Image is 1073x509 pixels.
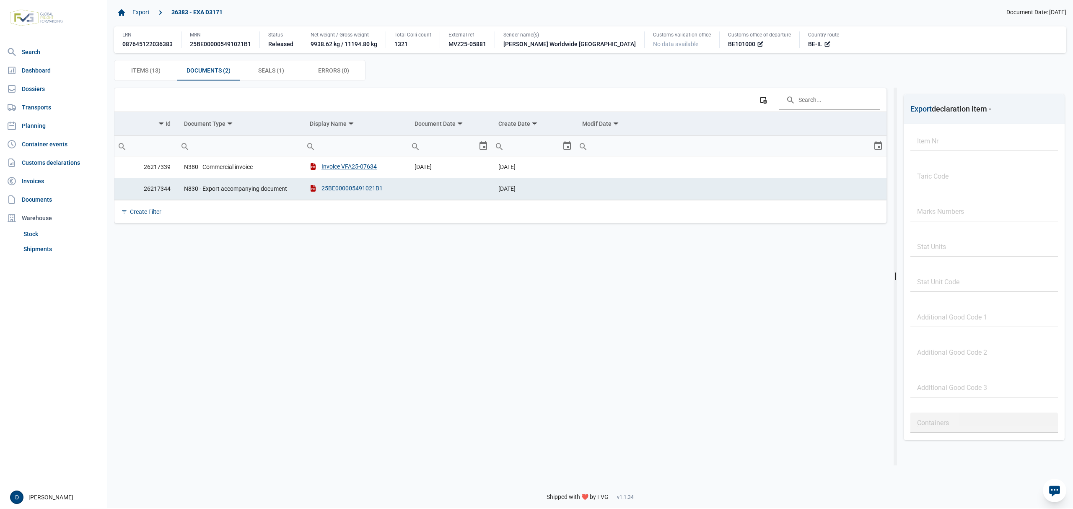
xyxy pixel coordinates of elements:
[348,120,354,127] span: Show filter options for column 'Display Name'
[910,104,932,113] span: Export
[114,136,177,156] input: Filter cell
[457,120,463,127] span: Show filter options for column 'Document Date'
[20,242,104,257] a: Shipments
[575,112,886,136] td: Column Modif Date
[613,120,619,127] span: Show filter options for column 'Modif Date'
[582,120,612,127] div: Modif Date
[310,184,383,192] div: 25BE000005491021B1
[408,112,492,136] td: Column Document Date
[310,120,347,127] div: Display Name
[310,162,377,171] div: Invoice VFA25-07634
[187,65,231,75] span: Documents (2)
[303,136,408,156] input: Filter cell
[114,136,130,156] div: Search box
[492,136,562,156] input: Filter cell
[177,112,303,136] td: Column Document Type
[3,191,104,208] a: Documents
[653,41,698,47] span: No data available
[448,31,486,38] div: External ref
[498,185,516,192] span: [DATE]
[303,135,408,156] td: Filter cell
[114,112,177,136] td: Column Id
[478,136,488,156] div: Select
[492,112,575,136] td: Column Create Date
[503,31,636,38] div: Sender name(s)
[20,226,104,242] a: Stock
[3,81,104,97] a: Dossiers
[562,136,572,156] div: Select
[448,40,486,48] div: MVZ25-05881
[318,65,349,75] span: Errors (0)
[268,31,293,38] div: Status
[114,88,886,223] div: Data grid with 2 rows and 6 columns
[3,210,104,226] div: Warehouse
[311,40,377,48] div: 9938.62 kg / 11194.80 kg
[177,156,303,178] td: N380 - Commercial invoice
[1006,9,1066,16] span: Document Date: [DATE]
[311,31,377,38] div: Net weight / Gross weight
[612,493,614,501] span: -
[129,5,153,20] a: Export
[617,494,634,501] span: v1.1.34
[779,90,880,110] input: Search in the data grid
[498,164,516,170] span: [DATE]
[177,136,192,156] div: Search box
[303,112,408,136] td: Column Display Name
[177,178,303,200] td: N830 - Export accompanying document
[3,99,104,116] a: Transports
[728,31,791,38] div: Customs office of departure
[728,40,755,48] span: BE101000
[184,120,225,127] div: Document Type
[158,120,164,127] span: Show filter options for column 'Id'
[190,40,251,48] div: 25BE000005491021B1
[122,40,173,48] div: 087645122036383
[3,154,104,171] a: Customs declarations
[114,178,177,200] td: 26217344
[756,92,771,107] div: Column Chooser
[394,40,431,48] div: 1321
[166,120,171,127] div: Id
[910,103,991,115] div: declaration item -
[114,156,177,178] td: 26217339
[303,136,318,156] div: Search box
[492,136,507,156] div: Search box
[873,136,883,156] div: Select
[394,31,431,38] div: Total Colli count
[227,120,233,127] span: Show filter options for column 'Document Type'
[10,491,23,504] button: D
[131,65,161,75] span: Items (13)
[531,120,538,127] span: Show filter options for column 'Create Date'
[258,65,284,75] span: Seals (1)
[121,88,880,112] div: Data grid toolbar
[3,62,104,79] a: Dashboard
[503,40,636,48] div: [PERSON_NAME] Worldwide [GEOGRAPHIC_DATA]
[3,117,104,134] a: Planning
[575,135,886,156] td: Filter cell
[408,135,492,156] td: Filter cell
[808,40,822,48] span: BE-IL
[122,31,173,38] div: LRN
[575,136,591,156] div: Search box
[114,135,177,156] td: Filter cell
[894,88,897,465] div: Split bar
[168,5,226,20] a: 36383 - EXA D3171
[10,491,102,504] div: [PERSON_NAME]
[492,135,575,156] td: Filter cell
[408,136,478,156] input: Filter cell
[575,136,873,156] input: Filter cell
[415,164,432,170] span: [DATE]
[3,173,104,190] a: Invoices
[3,136,104,153] a: Container events
[415,120,456,127] div: Document Date
[130,208,161,216] div: Create Filter
[177,135,303,156] td: Filter cell
[653,31,711,38] div: Customs validation office
[7,6,66,29] img: FVG - Global freight forwarding
[177,136,303,156] input: Filter cell
[408,136,423,156] div: Search box
[498,120,530,127] div: Create Date
[190,31,251,38] div: MRN
[3,44,104,60] a: Search
[808,31,839,38] div: Country route
[547,493,609,501] span: Shipped with ❤️ by FVG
